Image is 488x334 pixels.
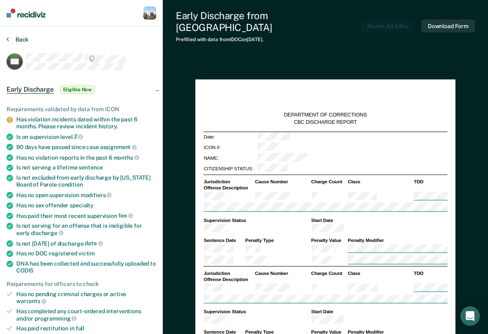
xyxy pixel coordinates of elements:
[16,260,156,274] div: DNA has been collected and successfully uploaded to
[254,270,311,276] th: Cause Number
[7,86,54,94] span: Early Discharge
[16,240,156,247] div: Is not [DATE] of discharge
[460,306,480,326] div: Open Intercom Messenger
[16,250,156,257] div: Has no DOC-registered
[76,325,84,332] span: full
[203,142,257,153] td: ICON #:
[100,144,137,150] span: assignment
[114,154,139,161] span: months
[361,20,415,33] button: Revert All Edits
[16,133,156,141] div: Is on supervision level
[79,164,103,171] span: sentence
[7,36,28,43] button: Back
[16,308,156,322] div: Has completed any court-ordered interventions and/or
[16,174,156,188] div: Is not excluded from early discharge by [US_STATE] Board of Parole
[16,212,156,220] div: Has paid their most recent supervision
[294,119,357,125] div: CBC DISCHARGE REPORT
[58,181,83,188] span: condition
[311,270,347,276] th: Charge Count
[7,106,156,113] div: Requirements validated by data from ICON
[16,143,156,151] div: 90 days have passed since case
[16,298,46,304] span: warrants
[347,270,413,276] th: Class
[16,222,156,236] div: Is not serving for an offense that is ineligible for early
[203,163,257,174] td: CITIZENSHIP STATUS:
[203,132,257,142] td: Date:
[176,37,361,42] div: Prefilled with data from IDOC on [DATE] .
[60,86,95,94] span: Eligible Now
[16,291,156,305] div: Has no pending criminal charges or active
[413,270,447,276] th: TDD
[311,237,347,244] th: Penalty Value
[16,154,156,161] div: Has no violation reports in the past 6
[7,9,46,18] img: Recidiviz
[16,267,33,274] span: CODIS
[16,164,156,171] div: Is not serving a lifetime
[203,237,245,244] th: Sentence Date
[176,10,361,33] div: Early Discharge from [GEOGRAPHIC_DATA]
[70,202,94,209] span: specialty
[254,178,311,185] th: Cause Number
[203,153,257,163] td: NAME:
[347,178,413,185] th: Class
[311,217,447,223] th: Start Date
[203,178,254,185] th: Jurisdiction
[16,116,156,130] div: Has violation incidents dated within the past 6 months. Please review incident history.
[203,309,311,315] th: Supervision Status
[85,240,103,246] span: date
[7,281,156,288] div: Requirements for officers to check
[203,270,254,276] th: Jurisdiction
[203,217,311,223] th: Supervision Status
[35,315,77,322] span: programming
[74,133,83,140] span: 2
[413,178,447,185] th: TDD
[118,212,133,219] span: fee
[311,309,447,315] th: Start Date
[284,112,367,119] div: DEPARTMENT OF CORRECTIONS
[347,237,447,244] th: Penalty Modifier
[79,250,95,257] span: victim
[421,20,475,33] button: Download Form
[16,202,156,209] div: Has no sex offender
[203,277,254,283] th: Offense Description
[31,230,63,236] span: discharge
[203,185,254,191] th: Offense Description
[311,178,347,185] th: Charge Count
[16,325,156,332] div: Has paid restitution in
[245,237,311,244] th: Penalty Type
[81,192,112,198] span: modifiers
[16,191,156,199] div: Has no open supervision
